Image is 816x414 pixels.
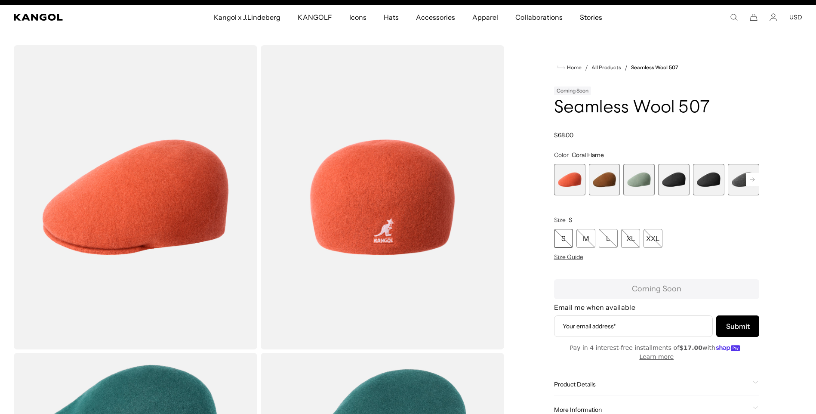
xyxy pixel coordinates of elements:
[554,253,583,261] span: Size Guide
[750,13,757,21] button: Cart
[375,5,407,30] a: Hats
[554,406,749,414] span: More Information
[621,229,640,248] div: XL
[554,229,573,248] div: S
[349,5,366,30] span: Icons
[728,164,759,195] label: Dark Flannel
[554,216,566,224] span: Size
[693,164,724,195] div: 5 of 9
[554,279,759,299] button: Coming Soon
[407,5,464,30] a: Accessories
[730,13,738,21] summary: Search here
[569,216,573,224] span: S
[644,229,662,248] div: XXL
[789,13,802,21] button: USD
[623,164,655,195] div: 3 of 9
[14,14,142,21] a: Kangol
[565,65,582,71] span: Home
[599,229,618,248] div: L
[416,5,455,30] span: Accessories
[554,99,759,117] h1: Seamless Wool 507
[341,5,375,30] a: Icons
[298,5,332,30] span: KANGOLF
[576,229,595,248] div: M
[554,303,759,312] h4: Email me when available
[557,64,582,71] a: Home
[554,62,759,73] nav: breadcrumbs
[554,380,749,388] span: Product Details
[515,5,562,30] span: Collaborations
[205,5,289,30] a: Kangol x J.Lindeberg
[571,5,611,30] a: Stories
[589,164,620,195] div: 2 of 9
[621,62,628,73] li: /
[580,5,602,30] span: Stories
[716,315,759,337] button: Subscribe
[554,131,573,139] span: $68.00
[728,164,759,195] div: 6 of 9
[289,5,340,30] a: KANGOLF
[658,164,690,195] label: Black/Gold
[589,164,620,195] label: Rustic Caramel
[623,164,655,195] label: Sage Green
[693,164,724,195] label: Black
[554,164,585,195] label: Coral Flame
[384,5,399,30] span: Hats
[214,5,281,30] span: Kangol x J.Lindeberg
[472,5,498,30] span: Apparel
[591,65,621,71] a: All Products
[658,164,690,195] div: 4 of 9
[572,151,604,159] span: Coral Flame
[726,321,750,331] span: Submit
[770,13,777,21] a: Account
[507,5,571,30] a: Collaborations
[632,283,681,295] span: Coming Soon
[554,164,585,195] div: 1 of 9
[554,151,569,159] span: Color
[14,45,257,349] img: color-coral-flame
[554,87,591,95] div: Coming Soon
[261,45,504,349] img: color-coral-flame
[582,62,588,73] li: /
[631,65,678,71] a: Seamless Wool 507
[464,5,507,30] a: Apparel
